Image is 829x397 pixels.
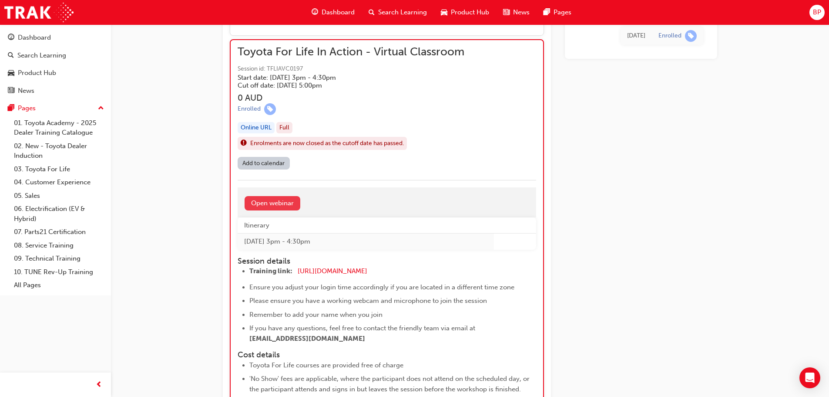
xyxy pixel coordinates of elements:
[451,7,489,17] span: Product Hub
[238,122,275,134] div: Online URL
[503,7,510,18] span: news-icon
[249,267,292,275] span: Training link:
[18,68,56,78] div: Product Hub
[3,28,107,100] button: DashboardSearch LearningProduct HubNews
[434,3,496,21] a: car-iconProduct Hub
[554,7,571,17] span: Pages
[18,33,51,43] div: Dashboard
[238,257,520,266] h4: Session details
[441,7,447,18] span: car-icon
[813,7,821,17] span: BP
[8,34,14,42] span: guage-icon
[238,64,464,74] span: Session id: TFLIAVC0197
[238,217,494,234] th: Itinerary
[10,163,107,176] a: 03. Toyota For Life
[238,74,450,81] h5: Start date: [DATE] 3pm - 4:30pm
[685,30,697,42] span: learningRecordVerb_ENROLL-icon
[17,51,66,61] div: Search Learning
[10,252,107,265] a: 09. Technical Training
[8,87,14,95] span: news-icon
[658,32,681,40] div: Enrolled
[10,225,107,239] a: 07. Parts21 Certification
[3,83,107,99] a: News
[10,202,107,225] a: 06. Electrification (EV & Hybrid)
[537,3,578,21] a: pages-iconPages
[241,138,247,149] span: exclaim-icon
[245,196,300,210] a: Open webinar
[249,324,475,332] span: If you have any questions, feel free to contact the friendly team via email at
[18,86,34,96] div: News
[276,122,292,134] div: Full
[249,297,487,305] span: Please ensure you have a working webcam and microphone to join the session
[3,48,107,64] a: Search Learning
[249,311,383,319] span: Remember to add your name when you join
[238,105,261,113] div: Enrolled
[10,139,107,163] a: 02. New - Toyota Dealer Induction
[544,7,550,18] span: pages-icon
[3,100,107,116] button: Pages
[369,7,375,18] span: search-icon
[18,103,36,113] div: Pages
[98,103,104,114] span: up-icon
[10,278,107,292] a: All Pages
[238,47,536,173] button: Toyota For Life In Action - Virtual ClassroomSession id: TFLIAVC0197Start date: [DATE] 3pm - 4:30...
[8,69,14,77] span: car-icon
[378,7,427,17] span: Search Learning
[10,116,107,139] a: 01. Toyota Academy - 2025 Dealer Training Catalogue
[249,283,514,291] span: Ensure you adjust your login time accordingly if you are located in a different time zone
[322,7,355,17] span: Dashboard
[799,367,820,388] div: Open Intercom Messenger
[249,361,403,369] span: Toyota For Life courses are provided free of charge
[312,7,318,18] span: guage-icon
[8,52,14,60] span: search-icon
[10,189,107,203] a: 05. Sales
[4,3,74,22] img: Trak
[10,176,107,189] a: 04. Customer Experience
[496,3,537,21] a: news-iconNews
[305,3,362,21] a: guage-iconDashboard
[298,267,367,275] a: [URL][DOMAIN_NAME]
[513,7,530,17] span: News
[238,234,494,250] td: [DATE] 3pm - 4:30pm
[96,380,102,390] span: prev-icon
[362,3,434,21] a: search-iconSearch Learning
[809,5,825,20] button: BP
[264,103,276,115] span: learningRecordVerb_ENROLL-icon
[238,157,290,170] a: Add to calendar
[3,65,107,81] a: Product Hub
[250,139,404,149] span: Enrolments are now closed as the cutoff date has passed.
[238,81,450,89] h5: Cut off date: [DATE] 5:00pm
[10,239,107,252] a: 08. Service Training
[238,93,464,103] h3: 0 AUD
[3,30,107,46] a: Dashboard
[8,105,14,112] span: pages-icon
[238,47,464,57] span: Toyota For Life In Action - Virtual Classroom
[238,350,536,360] h4: Cost details
[627,31,645,41] div: Mon Aug 11 2025 12:49:49 GMT+1000 (Australian Eastern Standard Time)
[249,335,365,343] span: [EMAIL_ADDRESS][DOMAIN_NAME]
[10,265,107,279] a: 10. TUNE Rev-Up Training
